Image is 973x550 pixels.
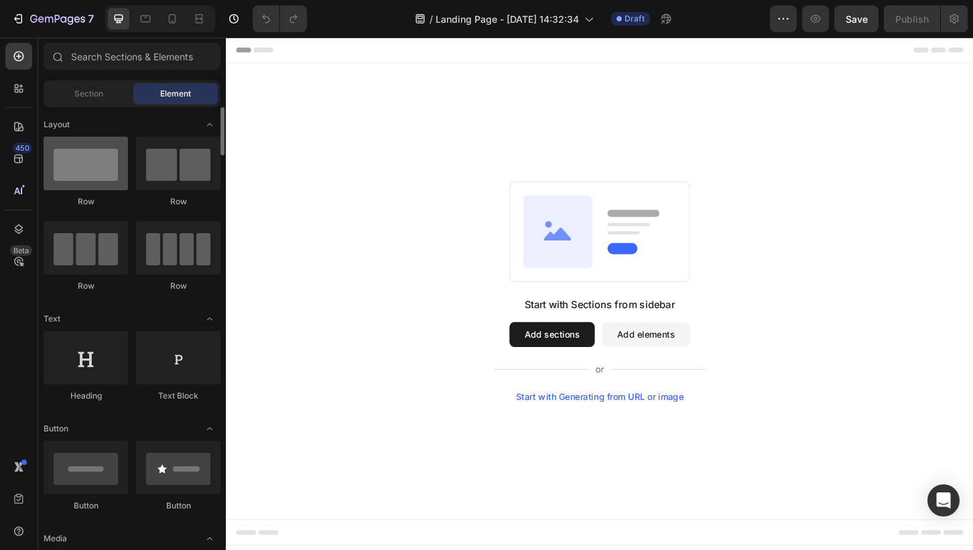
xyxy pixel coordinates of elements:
[199,114,220,135] span: Toggle open
[10,245,32,256] div: Beta
[74,88,103,100] span: Section
[88,11,94,27] p: 7
[253,5,307,32] div: Undo/Redo
[136,390,220,402] div: Text Block
[44,423,68,435] span: Button
[436,12,579,26] span: Landing Page - [DATE] 14:32:34
[44,533,67,545] span: Media
[405,306,499,333] button: Add elements
[199,528,220,549] span: Toggle open
[44,280,128,292] div: Row
[312,381,493,392] div: Start with Generating from URL or image
[846,13,868,25] span: Save
[44,119,70,131] span: Layout
[625,13,645,25] span: Draft
[44,313,60,325] span: Text
[927,484,960,517] div: Open Intercom Messenger
[321,279,483,295] div: Start with Sections from sidebar
[136,500,220,512] div: Button
[44,43,220,70] input: Search Sections & Elements
[199,308,220,330] span: Toggle open
[884,5,940,32] button: Publish
[895,12,929,26] div: Publish
[44,196,128,208] div: Row
[44,500,128,512] div: Button
[199,418,220,439] span: Toggle open
[44,390,128,402] div: Heading
[834,5,879,32] button: Save
[430,12,433,26] span: /
[136,196,220,208] div: Row
[136,280,220,292] div: Row
[160,88,191,100] span: Element
[305,306,397,333] button: Add sections
[5,5,100,32] button: 7
[13,143,32,153] div: 450
[226,38,973,550] iframe: Design area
